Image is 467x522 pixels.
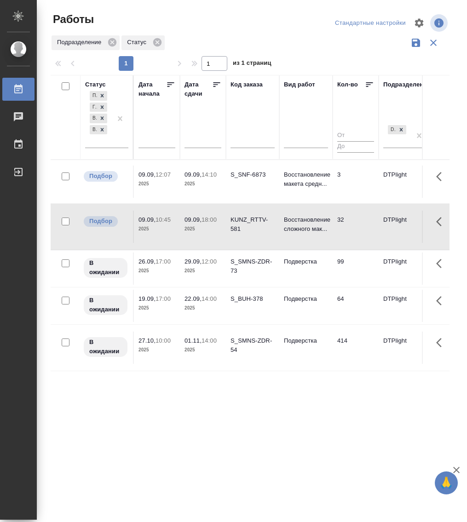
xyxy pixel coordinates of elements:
[202,295,217,302] p: 14:00
[425,34,442,52] button: Сбросить фильтры
[202,171,217,178] p: 14:10
[89,338,122,356] p: В ожидании
[51,12,94,27] span: Работы
[89,217,112,226] p: Подбор
[435,471,458,494] button: 🙏
[233,57,271,71] span: из 1 страниц
[52,35,120,50] div: Подразделение
[90,114,97,123] div: В ожидании
[408,12,430,34] span: Настроить таблицу
[184,266,221,275] p: 2025
[231,257,275,275] div: S_SMNS-ZDR-73
[138,345,175,355] p: 2025
[407,34,425,52] button: Сохранить фильтры
[89,172,112,181] p: Подбор
[156,337,171,344] p: 10:00
[89,258,122,277] p: В ожидании
[89,296,122,314] p: В ожидании
[156,295,171,302] p: 17:00
[121,35,165,50] div: Статус
[431,166,453,188] button: Здесь прячутся важные кнопки
[231,294,275,304] div: S_BUH-378
[85,80,106,89] div: Статус
[138,179,175,189] p: 2025
[333,332,379,364] td: 414
[138,258,156,265] p: 26.09,
[438,473,454,493] span: 🙏
[156,258,171,265] p: 17:00
[337,80,358,89] div: Кол-во
[284,80,315,89] div: Вид работ
[127,38,150,47] p: Статус
[184,304,221,313] p: 2025
[284,215,328,234] p: Восстановление сложного мак...
[57,38,104,47] p: Подразделение
[231,215,275,234] div: KUNZ_RTTV-581
[138,224,175,234] p: 2025
[138,295,156,302] p: 19.09,
[337,130,374,142] input: От
[431,252,453,275] button: Здесь прячутся важные кнопки
[138,171,156,178] p: 09.09,
[337,141,374,153] input: До
[379,290,432,322] td: DTPlight
[83,170,128,183] div: Можно подбирать исполнителей
[379,211,432,243] td: DTPlight
[333,16,408,30] div: split button
[333,290,379,322] td: 64
[383,80,431,89] div: Подразделение
[231,80,263,89] div: Код заказа
[138,304,175,313] p: 2025
[284,257,328,266] p: Подверстка
[83,294,128,316] div: Исполнитель назначен, приступать к работе пока рано
[184,216,202,223] p: 09.09,
[138,266,175,275] p: 2025
[184,80,212,98] div: Дата сдачи
[184,258,202,265] p: 29.09,
[90,103,97,112] div: Готов к работе
[284,294,328,304] p: Подверстка
[202,337,217,344] p: 14:00
[202,216,217,223] p: 18:00
[184,295,202,302] p: 22.09,
[138,80,166,98] div: Дата начала
[138,337,156,344] p: 27.10,
[379,166,432,198] td: DTPlight
[83,336,128,358] div: Исполнитель назначен, приступать к работе пока рано
[379,252,432,285] td: DTPlight
[202,258,217,265] p: 12:00
[184,179,221,189] p: 2025
[156,216,171,223] p: 10:45
[184,337,202,344] p: 01.11,
[184,171,202,178] p: 09.09,
[333,211,379,243] td: 32
[284,336,328,345] p: Подверстка
[138,216,156,223] p: 09.09,
[90,91,97,101] div: Подбор
[430,14,450,32] span: Посмотреть информацию
[379,332,432,364] td: DTPlight
[89,113,108,124] div: Подбор, Готов к работе, В ожидании, В работе
[333,252,379,285] td: 99
[431,211,453,233] button: Здесь прячутся важные кнопки
[83,257,128,279] div: Исполнитель назначен, приступать к работе пока рано
[431,332,453,354] button: Здесь прячутся важные кнопки
[89,90,108,102] div: Подбор, Готов к работе, В ожидании, В работе
[387,124,407,136] div: DTPlight
[90,125,97,135] div: В работе
[231,336,275,355] div: S_SMNS-ZDR-54
[83,215,128,228] div: Можно подбирать исполнителей
[388,125,396,135] div: DTPlight
[89,102,108,113] div: Подбор, Готов к работе, В ожидании, В работе
[333,166,379,198] td: 3
[284,170,328,189] p: Восстановление макета средн...
[184,224,221,234] p: 2025
[156,171,171,178] p: 12:07
[89,124,108,136] div: Подбор, Готов к работе, В ожидании, В работе
[431,290,453,312] button: Здесь прячутся важные кнопки
[231,170,275,179] div: S_SNF-6873
[184,345,221,355] p: 2025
